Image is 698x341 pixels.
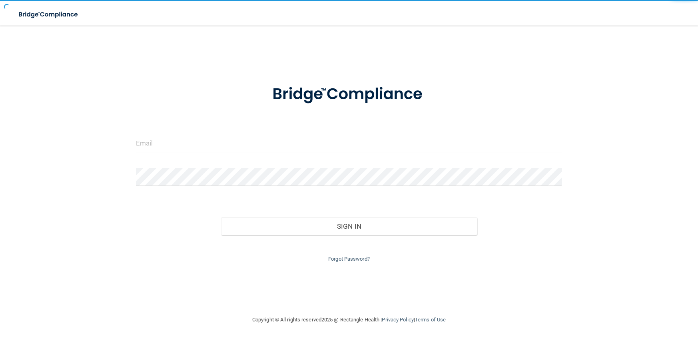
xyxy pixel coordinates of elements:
[136,134,562,152] input: Email
[328,256,370,262] a: Forgot Password?
[415,317,446,323] a: Terms of Use
[12,6,86,23] img: bridge_compliance_login_screen.278c3ca4.svg
[382,317,413,323] a: Privacy Policy
[256,74,442,115] img: bridge_compliance_login_screen.278c3ca4.svg
[221,217,477,235] button: Sign In
[203,307,495,333] div: Copyright © All rights reserved 2025 @ Rectangle Health | |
